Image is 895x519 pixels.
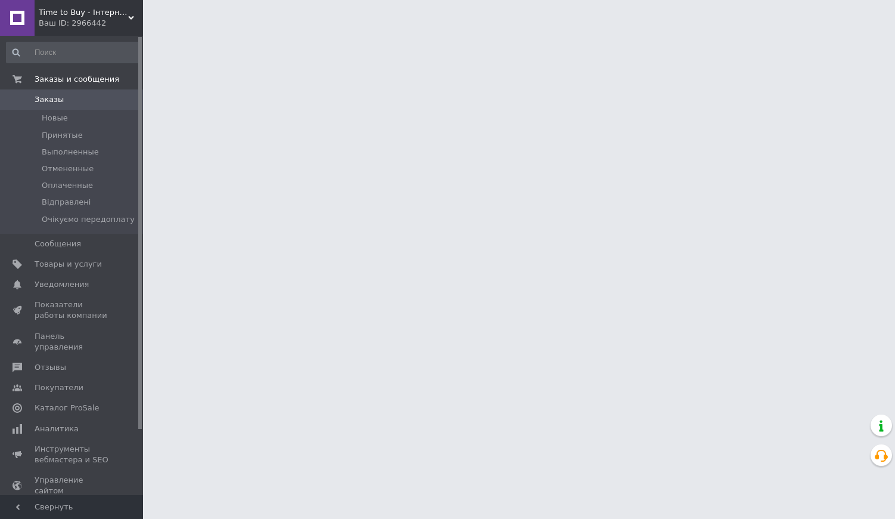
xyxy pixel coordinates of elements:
[42,130,83,141] span: Принятые
[35,475,110,496] span: Управление сайтом
[35,362,66,373] span: Отзывы
[35,74,119,85] span: Заказы и сообщения
[42,197,91,208] span: Відправлені
[35,259,102,270] span: Товары и услуги
[6,42,141,63] input: Поиск
[42,180,93,191] span: Оплаченные
[42,163,94,174] span: Отмененные
[35,403,99,413] span: Каталог ProSale
[39,7,128,18] span: Time to Buy - Інтернет-магазин трендових товарів
[35,331,110,353] span: Панель управления
[35,444,110,465] span: Инструменты вебмастера и SEO
[39,18,143,29] div: Ваш ID: 2966442
[35,94,64,105] span: Заказы
[35,424,79,434] span: Аналитика
[35,239,81,249] span: Сообщения
[35,299,110,321] span: Показатели работы компании
[35,382,83,393] span: Покупатели
[42,214,135,225] span: Очікуємо передоплату
[35,279,89,290] span: Уведомления
[42,113,68,123] span: Новые
[42,147,99,157] span: Выполненные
